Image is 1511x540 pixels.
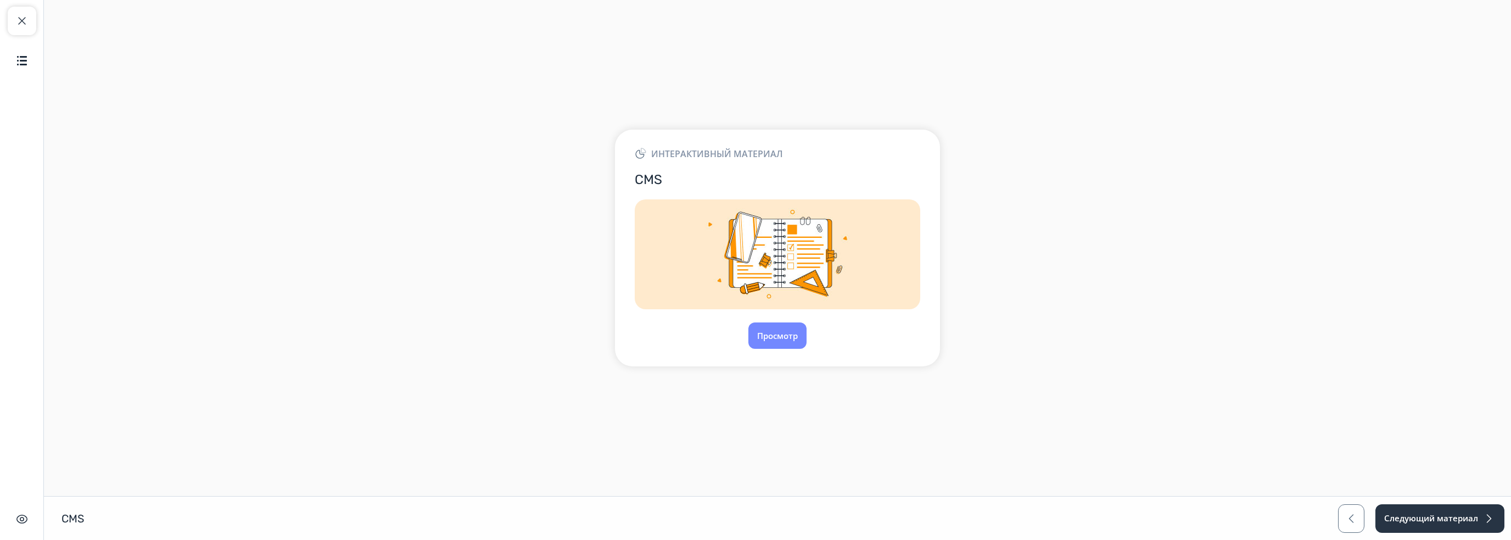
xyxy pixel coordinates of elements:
[635,171,920,188] h3: CMS
[635,147,920,160] div: Интерактивный материал
[15,54,29,67] img: Содержание
[61,511,84,526] h1: CMS
[635,199,920,309] img: Img
[1375,504,1504,533] button: Следующий материал
[15,513,29,526] img: Скрыть интерфейс
[748,322,807,349] button: Просмотр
